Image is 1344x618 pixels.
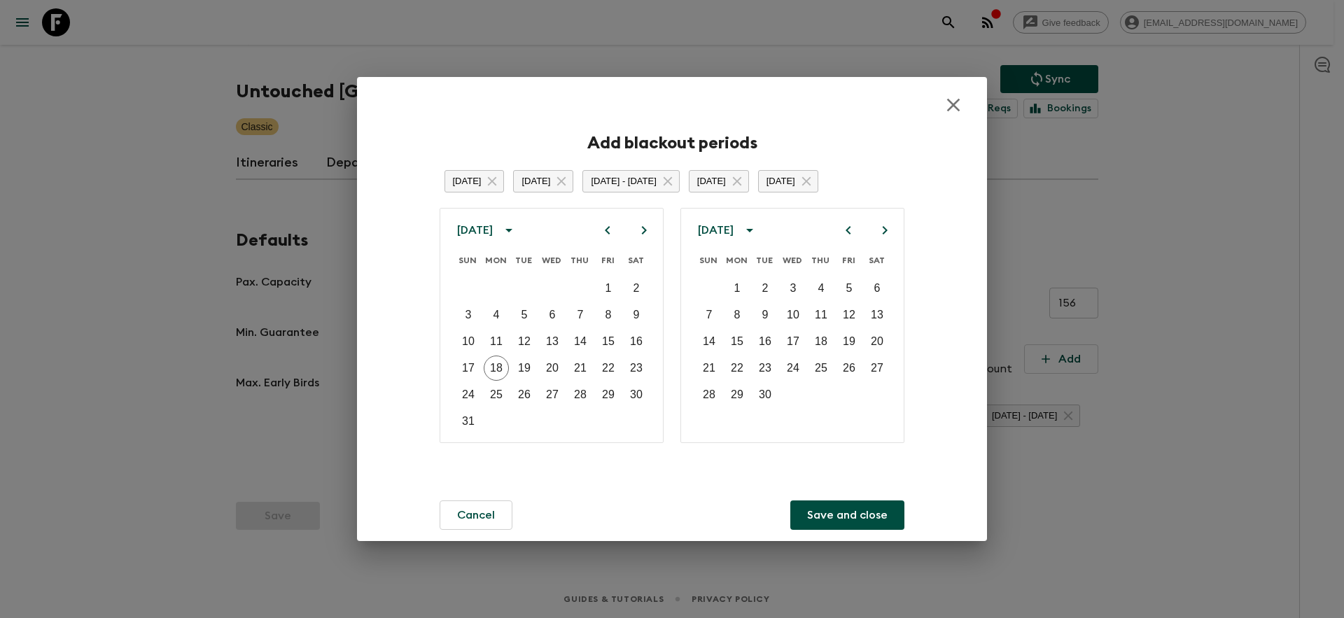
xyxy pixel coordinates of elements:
[462,360,475,377] p: 17
[790,280,797,297] p: 3
[513,170,573,192] div: [DATE]
[596,218,619,242] button: Previous month
[511,246,536,274] span: Tuesday
[738,218,762,242] button: calendar view is open, switch to year view
[574,360,587,377] p: 21
[731,333,743,350] p: 15
[846,280,853,297] p: 5
[759,176,803,186] span: [DATE]
[724,246,749,274] span: Monday
[518,333,531,350] p: 12
[843,333,855,350] p: 19
[455,246,480,274] span: Sunday
[602,360,615,377] p: 22
[549,307,556,323] p: 6
[874,280,881,297] p: 6
[497,218,521,242] button: calendar view is open, switch to year view
[937,88,970,122] button: close
[570,122,774,165] h2: Add blackout periods
[836,246,861,274] span: Friday
[703,333,715,350] p: 14
[815,333,827,350] p: 18
[546,386,559,403] p: 27
[518,386,531,403] p: 26
[752,246,777,274] span: Tuesday
[818,280,825,297] p: 4
[605,307,612,323] p: 8
[630,360,643,377] p: 23
[703,360,715,377] p: 21
[698,223,734,237] div: [DATE]
[633,307,640,323] p: 9
[465,307,472,323] p: 3
[445,176,489,186] span: [DATE]
[605,280,612,297] p: 1
[836,218,860,242] button: Previous month
[871,333,883,350] p: 20
[780,246,805,274] span: Wednesday
[457,223,493,237] div: [DATE]
[462,386,475,403] p: 24
[602,386,615,403] p: 29
[493,307,500,323] p: 4
[808,246,833,274] span: Thursday
[762,280,769,297] p: 2
[595,246,620,274] span: Friday
[787,360,799,377] p: 24
[518,360,531,377] p: 19
[706,307,713,323] p: 7
[731,386,743,403] p: 29
[703,386,715,403] p: 28
[577,307,584,323] p: 7
[790,500,904,530] button: Save and close
[762,307,769,323] p: 9
[490,333,503,350] p: 11
[689,170,749,192] div: [DATE]
[734,280,741,297] p: 1
[539,246,564,274] span: Wednesday
[759,360,771,377] p: 23
[731,360,743,377] p: 22
[815,307,827,323] p: 11
[632,218,656,242] button: Next month
[815,360,827,377] p: 25
[521,307,528,323] p: 5
[567,246,592,274] span: Thursday
[546,360,559,377] p: 20
[574,386,587,403] p: 28
[689,176,734,186] span: [DATE]
[574,333,587,350] p: 14
[759,333,771,350] p: 16
[630,386,643,403] p: 30
[483,246,508,274] span: Monday
[440,500,512,530] button: Cancel
[514,176,558,186] span: [DATE]
[490,386,503,403] p: 25
[871,307,883,323] p: 13
[843,307,855,323] p: 12
[462,333,475,350] p: 10
[623,246,648,274] span: Saturday
[582,170,679,192] div: [DATE] - [DATE]
[490,360,503,377] p: 18
[873,218,897,242] button: Next month
[843,360,855,377] p: 26
[444,170,505,192] div: [DATE]
[630,333,643,350] p: 16
[864,246,889,274] span: Saturday
[633,280,640,297] p: 2
[734,307,741,323] p: 8
[759,386,771,403] p: 30
[787,333,799,350] p: 17
[462,413,475,430] p: 31
[602,333,615,350] p: 15
[546,333,559,350] p: 13
[758,170,818,192] div: [DATE]
[583,176,664,186] span: [DATE] - [DATE]
[871,360,883,377] p: 27
[696,246,721,274] span: Sunday
[787,307,799,323] p: 10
